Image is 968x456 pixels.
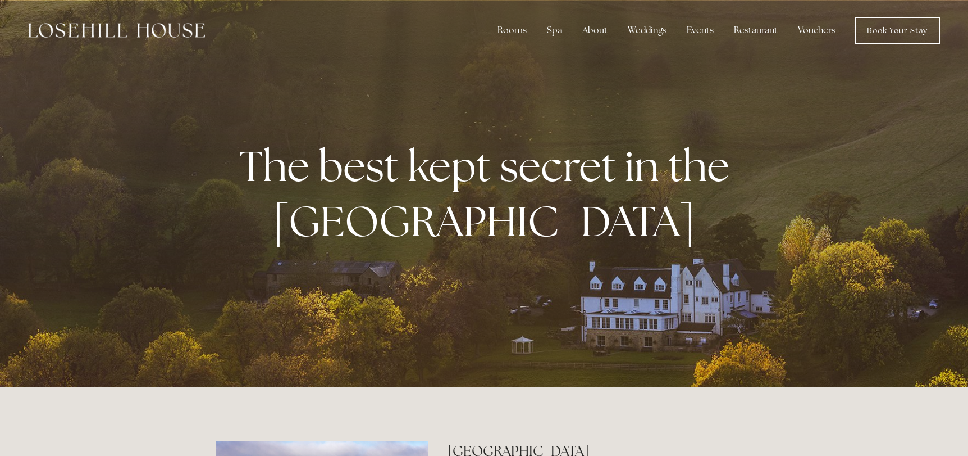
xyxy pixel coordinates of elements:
div: Weddings [619,19,675,42]
a: Book Your Stay [855,17,940,44]
div: About [573,19,617,42]
div: Events [678,19,723,42]
strong: The best kept secret in the [GEOGRAPHIC_DATA] [239,138,738,249]
div: Restaurant [725,19,787,42]
img: Losehill House [28,23,205,38]
div: Spa [538,19,571,42]
a: Vouchers [789,19,844,42]
div: Rooms [488,19,536,42]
